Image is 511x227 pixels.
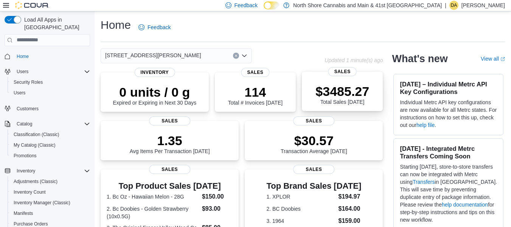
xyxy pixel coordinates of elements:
[11,188,90,197] span: Inventory Count
[442,202,488,208] a: help documentation
[11,198,73,207] a: Inventory Manager (Classic)
[11,78,46,87] a: Security Roles
[17,53,29,59] span: Home
[11,141,90,150] span: My Catalog (Classic)
[293,116,335,125] span: Sales
[266,182,361,191] h3: Top Brand Sales [DATE]
[14,119,35,128] button: Catalog
[241,53,247,59] button: Open list of options
[202,204,233,213] dd: $93.00
[2,103,93,114] button: Customers
[8,176,93,187] button: Adjustments (Classic)
[315,84,369,99] p: $3485.27
[14,52,90,61] span: Home
[107,182,233,191] h3: Top Product Sales [DATE]
[451,1,457,10] span: DA
[14,119,90,128] span: Catalog
[8,208,93,219] button: Manifests
[2,51,93,62] button: Home
[101,17,131,33] h1: Home
[11,177,90,186] span: Adjustments (Classic)
[11,151,90,160] span: Promotions
[17,106,39,112] span: Customers
[8,150,93,161] button: Promotions
[235,2,258,9] span: Feedback
[14,166,90,175] span: Inventory
[392,53,447,65] h2: What's new
[281,133,347,154] div: Transaction Average [DATE]
[293,165,335,174] span: Sales
[14,166,38,175] button: Inventory
[293,1,442,10] p: North Shore Cannabis and Main & 41st [GEOGRAPHIC_DATA]
[113,85,196,100] p: 0 units / 0 g
[400,163,497,224] p: Starting [DATE], store-to-store transfers can now be integrated with Metrc using in [GEOGRAPHIC_D...
[130,133,210,154] div: Avg Items Per Transaction [DATE]
[11,209,36,218] a: Manifests
[149,165,191,174] span: Sales
[2,66,93,77] button: Users
[14,52,32,61] a: Home
[8,129,93,140] button: Classification (Classic)
[400,145,497,160] h3: [DATE] - Integrated Metrc Transfers Coming Soon
[416,122,435,128] a: help file
[264,2,280,9] input: Dark Mode
[130,133,210,148] p: 1.35
[14,221,48,227] span: Purchase Orders
[14,189,46,195] span: Inventory Count
[461,1,505,10] p: [PERSON_NAME]
[11,78,90,87] span: Security Roles
[325,57,383,63] p: Updated 1 minute(s) ago
[266,205,335,213] dt: 2. BC Doobies
[11,151,40,160] a: Promotions
[2,119,93,129] button: Catalog
[105,51,201,60] span: [STREET_ADDRESS][PERSON_NAME]
[202,192,233,201] dd: $150.00
[315,84,369,105] div: Total Sales [DATE]
[17,168,35,174] span: Inventory
[449,1,458,10] div: Dexter Anderson
[241,68,269,77] span: Sales
[2,166,93,176] button: Inventory
[500,57,505,61] svg: External link
[14,67,31,76] button: Users
[228,85,283,106] div: Total # Invoices [DATE]
[15,2,49,9] img: Cova
[148,23,171,31] span: Feedback
[14,90,25,96] span: Users
[14,132,59,138] span: Classification (Classic)
[113,85,196,106] div: Expired or Expiring in Next 30 Days
[107,193,199,200] dt: 1. Bc Oz - Hawaiian Melon - 28G
[266,193,335,200] dt: 1. XPLOR
[8,88,93,98] button: Users
[8,197,93,208] button: Inventory Manager (Classic)
[445,1,446,10] p: |
[14,178,57,185] span: Adjustments (Classic)
[14,153,37,159] span: Promotions
[14,67,90,76] span: Users
[107,205,199,220] dt: 2. Bc Doobies - Golden Strawberry (10x0.5G)
[14,200,70,206] span: Inventory Manager (Classic)
[11,130,90,139] span: Classification (Classic)
[281,133,347,148] p: $30.57
[14,104,42,113] a: Customers
[17,69,28,75] span: Users
[21,16,90,31] span: Load All Apps in [GEOGRAPHIC_DATA]
[413,179,435,185] a: Transfers
[11,130,62,139] a: Classification (Classic)
[228,85,283,100] p: 114
[17,121,32,127] span: Catalog
[14,210,33,216] span: Manifests
[149,116,191,125] span: Sales
[11,188,49,197] a: Inventory Count
[135,68,175,77] span: Inventory
[8,187,93,197] button: Inventory Count
[339,204,362,213] dd: $164.00
[481,56,505,62] a: View allExternal link
[339,192,362,201] dd: $194.97
[11,141,59,150] a: My Catalog (Classic)
[11,88,90,97] span: Users
[11,198,90,207] span: Inventory Manager (Classic)
[14,79,43,85] span: Security Roles
[11,177,61,186] a: Adjustments (Classic)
